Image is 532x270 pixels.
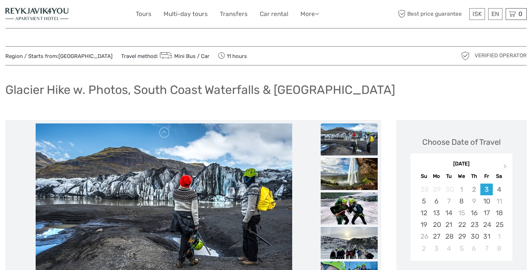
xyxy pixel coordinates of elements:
[418,195,430,207] div: Choose Sunday, October 5th, 2025
[480,219,493,231] div: Choose Friday, October 24th, 2025
[493,184,505,195] div: Choose Saturday, October 4th, 2025
[443,243,455,254] div: Choose Tuesday, November 4th, 2025
[443,219,455,231] div: Choose Tuesday, October 21st, 2025
[480,184,493,195] div: Choose Friday, October 3rd, 2025
[430,184,443,195] div: Not available Monday, September 29th, 2025
[430,243,443,254] div: Choose Monday, November 3rd, 2025
[321,158,378,190] img: befce543c7584f3bb662398d3e50c31e_slider_thumbnail.jpeg
[443,207,455,219] div: Choose Tuesday, October 14th, 2025
[5,5,68,23] img: 6-361f32cd-14e7-48eb-9e68-625e5797bc9e_logo_small.jpg
[5,53,113,60] span: Region / Starts from:
[443,171,455,181] div: Tu
[164,9,208,19] a: Multi-day tours
[468,184,480,195] div: Not available Thursday, October 2nd, 2025
[468,195,480,207] div: Not available Thursday, October 9th, 2025
[300,9,319,19] a: More
[455,243,468,254] div: Choose Wednesday, November 5th, 2025
[430,171,443,181] div: Mo
[396,8,468,20] span: Best price guarantee
[493,231,505,242] div: Choose Saturday, November 1st, 2025
[493,171,505,181] div: Sa
[475,52,527,59] span: Verified Operator
[480,231,493,242] div: Choose Friday, October 31st, 2025
[455,231,468,242] div: Choose Wednesday, October 29th, 2025
[121,51,210,61] span: Travel method:
[82,11,91,20] button: Open LiveChat chat widget
[468,171,480,181] div: Th
[430,195,443,207] div: Choose Monday, October 6th, 2025
[430,231,443,242] div: Choose Monday, October 27th, 2025
[472,10,482,17] span: ISK
[480,171,493,181] div: Fr
[500,162,512,174] button: Next Month
[418,207,430,219] div: Choose Sunday, October 12th, 2025
[5,83,395,97] h1: Glacier Hike w. Photos, South Coast Waterfalls & [GEOGRAPHIC_DATA]
[260,9,288,19] a: Car rental
[430,207,443,219] div: Choose Monday, October 13th, 2025
[468,207,480,219] div: Choose Thursday, October 16th, 2025
[480,243,493,254] div: Choose Friday, November 7th, 2025
[418,184,430,195] div: Not available Sunday, September 28th, 2025
[413,184,510,254] div: month 2025-10
[321,123,378,155] img: 57e8dc4510214171b3d056ad50418348_slider_thumbnail.jpg
[455,195,468,207] div: Choose Wednesday, October 8th, 2025
[493,207,505,219] div: Choose Saturday, October 18th, 2025
[218,51,247,61] span: 11 hours
[460,50,471,62] img: verified_operator_grey_128.png
[493,219,505,231] div: Choose Saturday, October 25th, 2025
[488,8,502,20] div: EN
[418,231,430,242] div: Not available Sunday, October 26th, 2025
[321,192,378,224] img: 8448d09cb0034d8f8e89cfade4d47872_slider_thumbnail.jpeg
[468,219,480,231] div: Choose Thursday, October 23rd, 2025
[455,219,468,231] div: Choose Wednesday, October 22nd, 2025
[443,195,455,207] div: Not available Tuesday, October 7th, 2025
[480,195,493,207] div: Choose Friday, October 10th, 2025
[422,137,501,148] div: Choose Date of Travel
[443,184,455,195] div: Not available Tuesday, September 30th, 2025
[10,12,81,18] p: We're away right now. Please check back later!
[468,243,480,254] div: Choose Thursday, November 6th, 2025
[158,53,210,59] a: Mini Bus / Car
[443,231,455,242] div: Choose Tuesday, October 28th, 2025
[468,231,480,242] div: Choose Thursday, October 30th, 2025
[220,9,248,19] a: Transfers
[517,10,523,17] span: 0
[480,207,493,219] div: Choose Friday, October 17th, 2025
[430,219,443,231] div: Choose Monday, October 20th, 2025
[410,160,512,168] div: [DATE]
[321,227,378,259] img: 812e0fb4b8d54f7c9f019c55b606ce0e_slider_thumbnail.jpeg
[455,171,468,181] div: We
[418,171,430,181] div: Su
[455,207,468,219] div: Not available Wednesday, October 15th, 2025
[493,195,505,207] div: Not available Saturday, October 11th, 2025
[455,184,468,195] div: Not available Wednesday, October 1st, 2025
[418,219,430,231] div: Choose Sunday, October 19th, 2025
[136,9,151,19] a: Tours
[493,243,505,254] div: Choose Saturday, November 8th, 2025
[418,243,430,254] div: Choose Sunday, November 2nd, 2025
[58,53,113,59] a: [GEOGRAPHIC_DATA]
